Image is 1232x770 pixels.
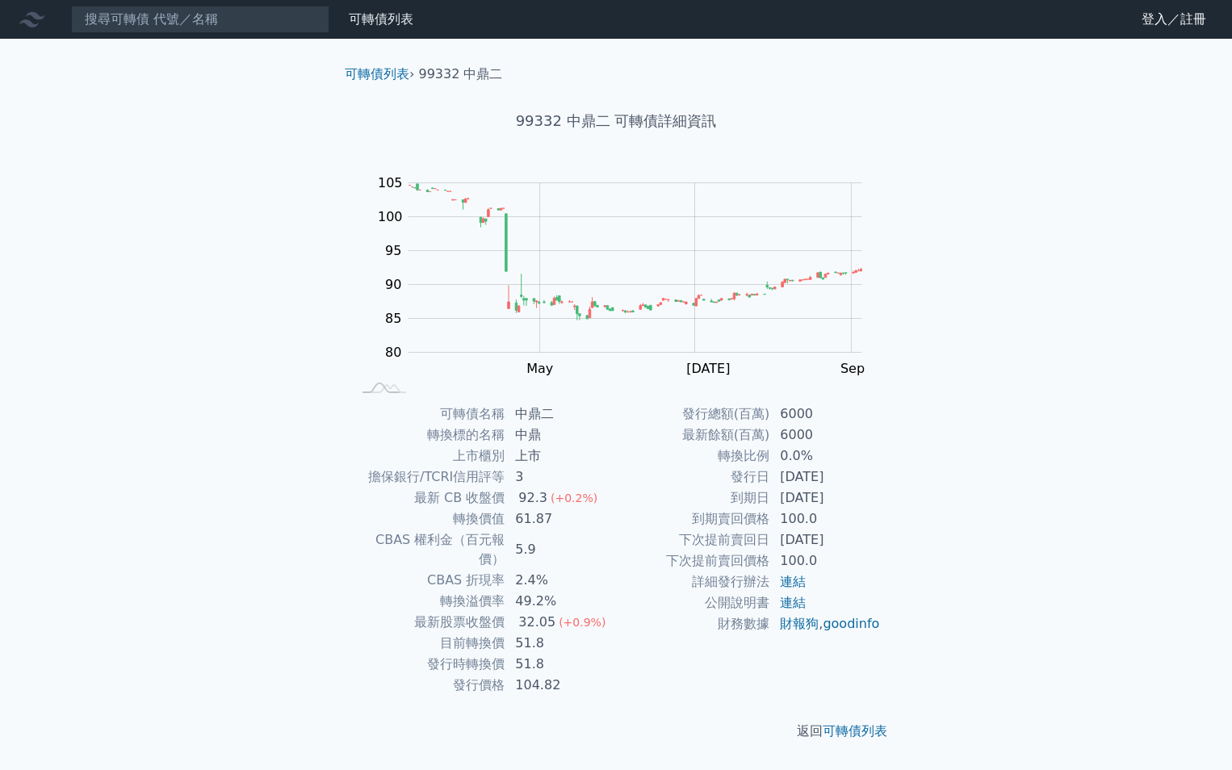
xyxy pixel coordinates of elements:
td: 目前轉換價 [351,633,505,654]
td: 6000 [770,425,881,446]
td: CBAS 折現率 [351,570,505,591]
tspan: 90 [385,277,401,292]
td: 轉換比例 [616,446,770,467]
td: 上市櫃別 [351,446,505,467]
a: 可轉債列表 [349,11,413,27]
td: 中鼎 [505,425,616,446]
a: 可轉債列表 [823,723,887,739]
span: (+0.9%) [559,616,606,629]
td: [DATE] [770,488,881,508]
td: 詳細發行辦法 [616,571,770,592]
td: 轉換價值 [351,508,505,529]
tspan: 95 [385,243,401,258]
td: CBAS 權利金（百元報價） [351,529,505,570]
td: [DATE] [770,529,881,550]
tspan: 100 [378,209,403,224]
g: Chart [370,175,886,409]
td: 49.2% [505,591,616,612]
td: 最新股票收盤價 [351,612,505,633]
td: 財務數據 [616,613,770,634]
li: 99332 中鼎二 [419,65,503,84]
td: 公開說明書 [616,592,770,613]
td: 到期賣回價格 [616,508,770,529]
td: 2.4% [505,570,616,591]
tspan: 80 [385,345,401,360]
tspan: 105 [378,175,403,190]
td: 最新餘額(百萬) [616,425,770,446]
td: 到期日 [616,488,770,508]
td: , [770,613,881,634]
td: 擔保銀行/TCRI信用評等 [351,467,505,488]
a: 連結 [780,574,806,589]
div: 32.05 [515,613,559,632]
span: (+0.2%) [551,492,597,504]
a: 財報狗 [780,616,819,631]
td: 最新 CB 收盤價 [351,488,505,508]
td: 100.0 [770,508,881,529]
tspan: 85 [385,311,401,326]
td: 發行日 [616,467,770,488]
div: 92.3 [515,488,551,508]
tspan: Sep [840,361,865,376]
li: › [345,65,414,84]
td: 下次提前賣回日 [616,529,770,550]
td: 0.0% [770,446,881,467]
a: 可轉債列表 [345,66,409,82]
td: 61.87 [505,508,616,529]
td: 100.0 [770,550,881,571]
td: 51.8 [505,633,616,654]
td: 轉換標的名稱 [351,425,505,446]
td: 51.8 [505,654,616,675]
a: 連結 [780,595,806,610]
h1: 99332 中鼎二 可轉債詳細資訊 [332,110,900,132]
a: goodinfo [823,616,879,631]
td: 發行時轉換價 [351,654,505,675]
td: 中鼎二 [505,404,616,425]
a: 登入／註冊 [1129,6,1219,32]
td: 發行價格 [351,675,505,696]
td: 上市 [505,446,616,467]
td: [DATE] [770,467,881,488]
td: 104.82 [505,675,616,696]
td: 發行總額(百萬) [616,404,770,425]
td: 6000 [770,404,881,425]
td: 可轉債名稱 [351,404,505,425]
tspan: [DATE] [686,361,730,376]
td: 3 [505,467,616,488]
td: 轉換溢價率 [351,591,505,612]
input: 搜尋可轉債 代號／名稱 [71,6,329,33]
td: 下次提前賣回價格 [616,550,770,571]
td: 5.9 [505,529,616,570]
tspan: May [526,361,553,376]
p: 返回 [332,722,900,741]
